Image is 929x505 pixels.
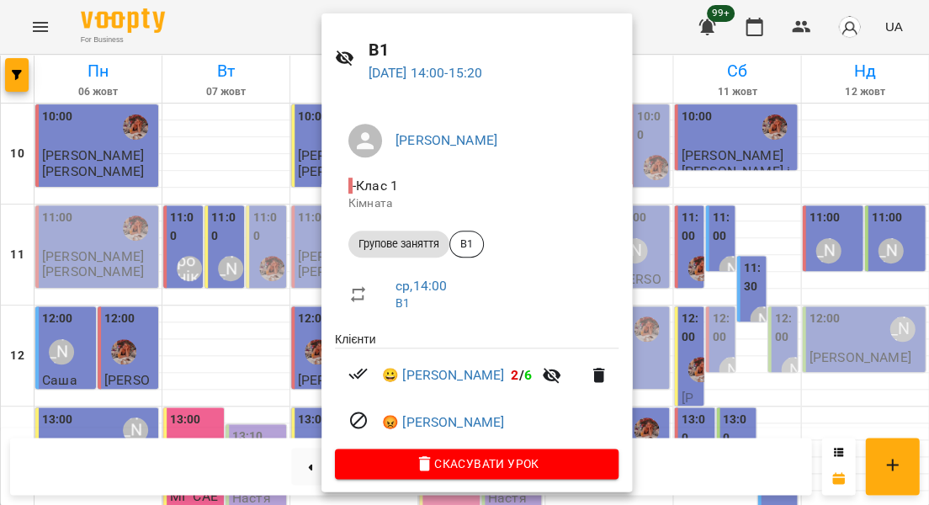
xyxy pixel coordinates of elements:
[369,37,619,63] h6: В1
[348,237,449,252] span: Групове заняття
[524,367,532,383] span: 6
[511,367,518,383] span: 2
[395,296,410,310] a: В1
[369,65,483,81] a: [DATE] 14:00-15:20
[348,364,369,384] svg: Візит сплачено
[348,454,605,474] span: Скасувати Урок
[395,278,447,294] a: ср , 14:00
[348,410,369,430] svg: Візит скасовано
[348,178,401,194] span: - Клас 1
[335,331,618,449] ul: Клієнти
[511,367,531,383] b: /
[449,231,484,258] div: В1
[395,132,497,148] a: [PERSON_NAME]
[382,365,504,385] a: 😀 [PERSON_NAME]
[348,195,605,212] p: Кімната
[335,449,618,479] button: Скасувати Урок
[382,412,504,433] a: 😡 [PERSON_NAME]
[450,237,483,252] span: В1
